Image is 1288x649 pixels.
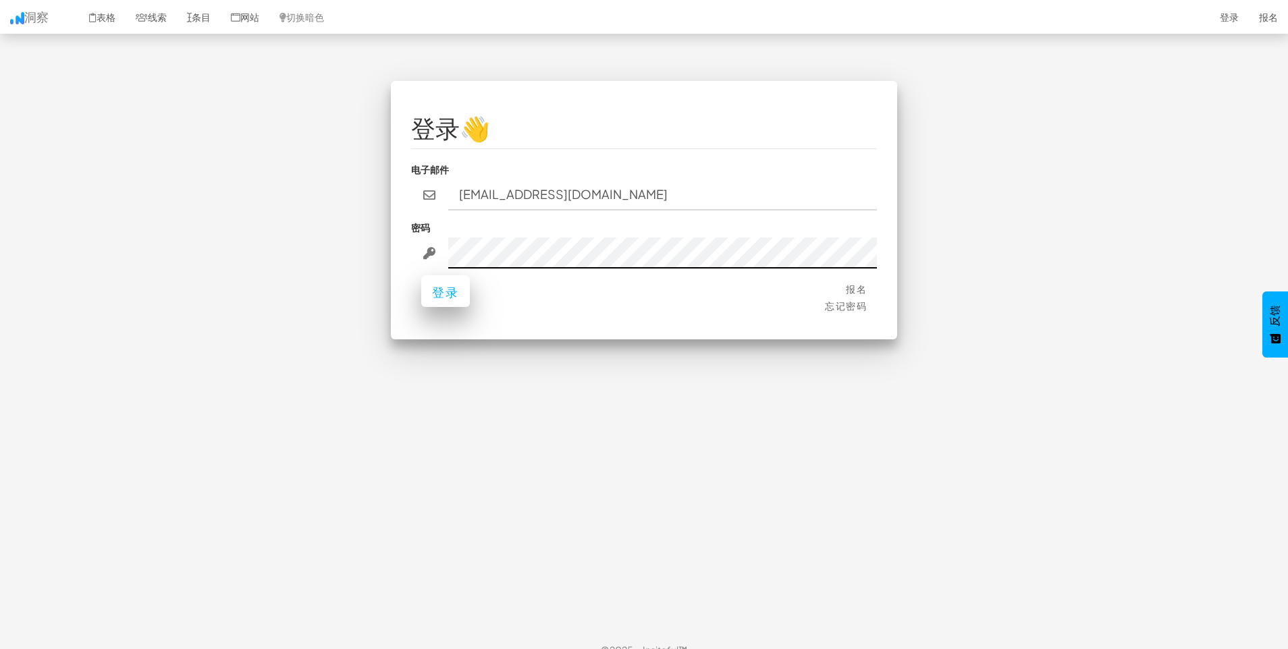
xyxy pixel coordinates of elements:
font: 报名 [1259,11,1278,23]
font: 密码 [411,221,430,233]
font: 电子邮件 [411,163,449,175]
font: 条目 [192,11,211,23]
font: 登录 [432,284,459,300]
button: 登录 [421,275,470,307]
font: 线索 [148,11,167,23]
font: 表格 [97,11,115,23]
font: 网站 [240,11,259,23]
a: 报名 [846,283,867,295]
font: 反馈 [1269,305,1281,327]
button: 反馈 - 显示调查 [1262,291,1288,358]
a: 忘记密码 [825,300,867,312]
font: 登录 [1220,11,1239,23]
font: 切换暗色 [286,11,324,23]
font: 登录👋 [411,113,490,143]
font: 洞察 [24,9,49,24]
img: icon.png [10,12,24,24]
input: john@doe.com [448,179,878,210]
